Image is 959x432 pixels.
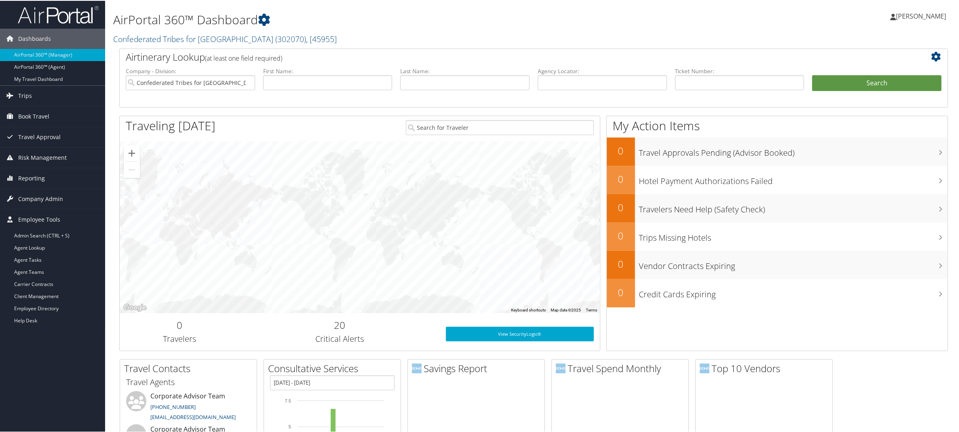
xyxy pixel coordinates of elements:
[126,376,251,387] h3: Travel Agents
[150,413,236,420] a: [EMAIL_ADDRESS][DOMAIN_NAME]
[607,143,635,157] h2: 0
[246,318,434,331] h2: 20
[538,66,667,74] label: Agency Locator:
[607,285,635,299] h2: 0
[511,307,546,312] button: Keyboard shortcuts
[122,302,148,312] a: Open this area in Google Maps (opens a new window)
[126,49,872,63] h2: Airtinerary Lookup
[113,33,337,44] a: Confederated Tribes for [GEOGRAPHIC_DATA]
[268,361,401,375] h2: Consultative Services
[124,361,257,375] h2: Travel Contacts
[150,402,196,410] a: [PHONE_NUMBER]
[607,200,635,214] h2: 0
[275,33,306,44] span: ( 302070 )
[18,106,49,126] span: Book Travel
[675,66,805,74] label: Ticket Number:
[124,161,140,177] button: Zoom out
[639,199,948,214] h3: Travelers Need Help (Safety Check)
[246,332,434,344] h3: Critical Alerts
[551,307,581,311] span: Map data ©2025
[126,332,234,344] h3: Travelers
[406,119,594,134] input: Search for Traveler
[607,222,948,250] a: 0Trips Missing Hotels
[896,11,946,20] span: [PERSON_NAME]
[586,307,598,311] a: Terms (opens in new tab)
[607,116,948,133] h1: My Action Items
[18,85,32,105] span: Trips
[18,126,61,146] span: Travel Approval
[18,4,99,23] img: airportal-logo.png
[639,142,948,158] h3: Travel Approvals Pending (Advisor Booked)
[124,144,140,161] button: Zoom in
[556,361,689,375] h2: Travel Spend Monthly
[126,318,234,331] h2: 0
[639,284,948,299] h3: Credit Cards Expiring
[126,116,215,133] h1: Traveling [DATE]
[18,167,45,188] span: Reporting
[607,256,635,270] h2: 0
[126,66,255,74] label: Company - Division:
[607,172,635,185] h2: 0
[639,171,948,186] h3: Hotel Payment Authorizations Failed
[607,165,948,193] a: 0Hotel Payment Authorizations Failed
[18,28,51,48] span: Dashboards
[285,398,291,402] tspan: 7.5
[122,302,148,312] img: Google
[205,53,282,62] span: (at least one field required)
[18,188,63,208] span: Company Admin
[607,228,635,242] h2: 0
[639,256,948,271] h3: Vendor Contracts Expiring
[263,66,393,74] label: First Name:
[607,278,948,307] a: 0Credit Cards Expiring
[412,363,422,373] img: domo-logo.png
[113,11,674,28] h1: AirPortal 360™ Dashboard
[446,326,594,341] a: View SecurityLogic®
[122,390,255,424] li: Corporate Advisor Team
[556,363,566,373] img: domo-logo.png
[306,33,337,44] span: , [ 45955 ]
[289,424,291,428] tspan: 5
[412,361,545,375] h2: Savings Report
[18,147,67,167] span: Risk Management
[400,66,530,74] label: Last Name:
[890,3,954,28] a: [PERSON_NAME]
[18,209,60,229] span: Employee Tools
[639,227,948,243] h3: Trips Missing Hotels
[812,74,942,91] button: Search
[607,250,948,278] a: 0Vendor Contracts Expiring
[607,137,948,165] a: 0Travel Approvals Pending (Advisor Booked)
[700,361,832,375] h2: Top 10 Vendors
[607,193,948,222] a: 0Travelers Need Help (Safety Check)
[700,363,710,373] img: domo-logo.png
